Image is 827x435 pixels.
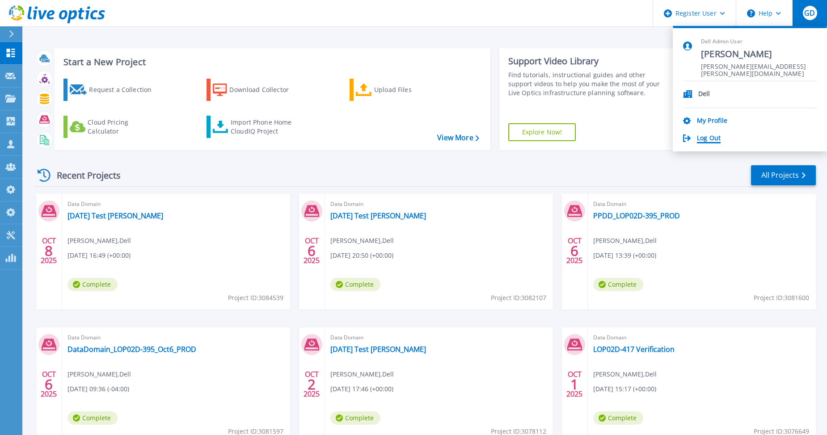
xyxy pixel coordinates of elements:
[229,81,301,99] div: Download Collector
[68,278,118,291] span: Complete
[228,293,283,303] span: Project ID: 3084539
[68,211,163,220] a: [DATE] Test [PERSON_NAME]
[34,164,133,186] div: Recent Projects
[701,63,817,71] span: [PERSON_NAME][EMAIL_ADDRESS][PERSON_NAME][DOMAIN_NAME]
[63,57,479,67] h3: Start a New Project
[330,333,548,343] span: Data Domain
[63,79,163,101] a: Request a Collection
[68,369,131,379] span: [PERSON_NAME] , Dell
[508,55,669,67] div: Support Video Library
[570,247,578,255] span: 6
[570,381,578,388] span: 1
[40,234,57,267] div: OCT 2025
[754,293,809,303] span: Project ID: 3081600
[330,278,380,291] span: Complete
[303,234,320,267] div: OCT 2025
[330,211,426,220] a: [DATE] Test [PERSON_NAME]
[593,199,810,209] span: Data Domain
[308,381,316,388] span: 2
[508,71,669,97] div: Find tutorials, instructional guides and other support videos to help you make the most of your L...
[697,134,721,143] a: Log Out
[330,236,394,246] span: [PERSON_NAME] , Dell
[88,118,159,136] div: Cloud Pricing Calculator
[751,165,816,185] a: All Projects
[330,251,393,260] span: [DATE] 20:50 (+00:00)
[330,384,393,394] span: [DATE] 17:46 (+00:00)
[437,134,479,142] a: View More
[40,368,57,401] div: OCT 2025
[566,368,583,401] div: OCT 2025
[508,123,576,141] a: Explore Now!
[308,247,316,255] span: 6
[68,333,285,343] span: Data Domain
[593,278,643,291] span: Complete
[330,345,426,354] a: [DATE] Test [PERSON_NAME]
[68,411,118,425] span: Complete
[207,79,306,101] a: Download Collector
[593,236,657,246] span: [PERSON_NAME] , Dell
[330,199,548,209] span: Data Domain
[566,234,583,267] div: OCT 2025
[698,90,710,99] p: Dell
[330,369,394,379] span: [PERSON_NAME] , Dell
[330,411,380,425] span: Complete
[701,48,817,60] span: [PERSON_NAME]
[45,247,53,255] span: 8
[68,345,196,354] a: DataDomain_LOP02D-395_Oct6_PROD
[593,411,643,425] span: Complete
[697,117,727,125] a: My Profile
[701,38,817,46] span: Dell Admin User
[68,384,129,394] span: [DATE] 09:36 (-04:00)
[593,369,657,379] span: [PERSON_NAME] , Dell
[63,116,163,138] a: Cloud Pricing Calculator
[68,236,131,246] span: [PERSON_NAME] , Dell
[593,333,810,343] span: Data Domain
[303,368,320,401] div: OCT 2025
[374,81,446,99] div: Upload Files
[68,251,131,260] span: [DATE] 16:49 (+00:00)
[68,199,285,209] span: Data Domain
[45,381,53,388] span: 6
[593,384,656,394] span: [DATE] 15:17 (+00:00)
[491,293,546,303] span: Project ID: 3082107
[593,251,656,260] span: [DATE] 13:39 (+00:00)
[350,79,449,101] a: Upload Files
[231,118,300,136] div: Import Phone Home CloudIQ Project
[804,9,815,17] span: GD
[593,211,680,220] a: PPDD_LOP02D-395_PROD
[89,81,160,99] div: Request a Collection
[593,345,675,354] a: LOP02D-417 Verification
